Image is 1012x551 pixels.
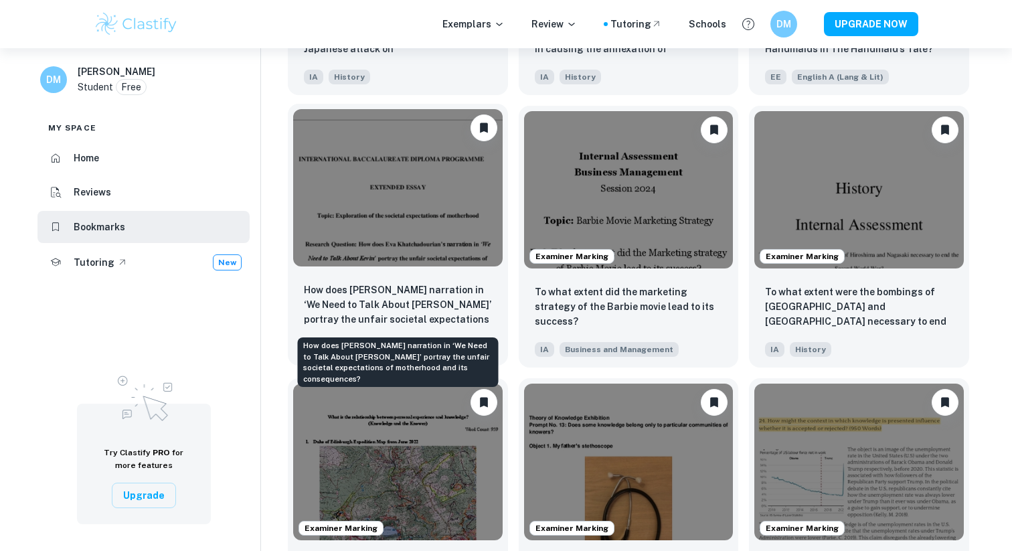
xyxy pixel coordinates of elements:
a: Examiner MarkingUnbookmarkTo what extent did the marketing strategy of the Barbie movie lead to i... [519,106,739,367]
button: DM [770,11,797,37]
span: New [214,256,241,268]
a: Reviews [37,177,250,209]
a: UnbookmarkHow does Eva Khatchadourian’s narration in ‘We Need to Talk About Kevin’ portray the un... [288,106,508,367]
p: How does Eva Khatchadourian’s narration in ‘We Need to Talk About Kevin’ portray the unfair socie... [304,283,492,328]
h6: Reviews [74,185,111,200]
span: English A (Lang & Lit) [792,70,889,84]
p: Review [531,17,577,31]
img: TOK Exhibition example thumbnail: Does some knowledge belong only to parti [524,384,734,540]
p: Student [78,80,113,94]
p: To what extent did the marketing strategy of the Barbie movie lead to its success? [535,285,723,329]
button: Unbookmark [701,116,728,143]
h6: DM [46,72,62,87]
a: Bookmarks [37,211,250,243]
div: How does [PERSON_NAME] narration in ‘We Need to Talk About [PERSON_NAME]’ portray the unfair soci... [298,337,499,387]
button: Unbookmark [932,116,958,143]
button: Upgrade [112,483,176,508]
span: History [560,70,601,84]
a: Home [37,142,250,174]
span: Examiner Marking [299,522,383,534]
img: TOK Exhibition example thumbnail: What is the relationship between persona [293,384,503,540]
span: History [329,70,370,84]
a: Tutoring [610,17,662,31]
span: Business and Management [560,342,679,357]
span: PRO [153,448,170,457]
h6: DM [776,17,792,31]
a: Examiner MarkingUnbookmarkTo what extent were the bombings of Hiroshima and Nagasaki necessary to... [749,106,969,367]
button: UPGRADE NOW [824,12,918,36]
p: To what extent were the bombings of Hiroshima and Nagasaki necessary to end the Second World War [765,285,953,330]
a: TutoringNew [37,246,250,279]
span: History [790,342,831,357]
span: IA [765,342,784,357]
img: English A (Lang & Lit) EE example thumbnail: How does Eva Khatchadourian’s narration [293,109,503,266]
span: IA [535,70,554,84]
img: Clastify logo [94,11,179,37]
span: Examiner Marking [760,522,844,534]
span: Examiner Marking [530,522,614,534]
button: Unbookmark [471,389,497,416]
button: Help and Feedback [737,13,760,35]
img: Upgrade to Pro [110,368,177,425]
h6: Home [74,151,99,165]
h6: Try Clastify for more features [93,447,195,472]
h6: Bookmarks [74,220,125,234]
h6: [PERSON_NAME] [78,64,155,79]
a: Schools [689,17,726,31]
span: EE [765,70,786,84]
button: Unbookmark [701,389,728,416]
span: My space [48,122,96,134]
button: Unbookmark [471,114,497,141]
h6: Tutoring [74,255,114,270]
img: History IA example thumbnail: To what extent were the bombings of Hiro [754,111,964,268]
p: Free [121,80,141,94]
span: Examiner Marking [760,250,844,262]
p: Exemplars [442,17,505,31]
span: Examiner Marking [530,250,614,262]
img: TOK Exhibition example thumbnail: How might the context in which knowledge [754,384,964,540]
button: Unbookmark [932,389,958,416]
span: IA [535,342,554,357]
img: Business and Management IA example thumbnail: To what extent did the marketing strateg [524,111,734,268]
span: IA [304,70,323,84]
